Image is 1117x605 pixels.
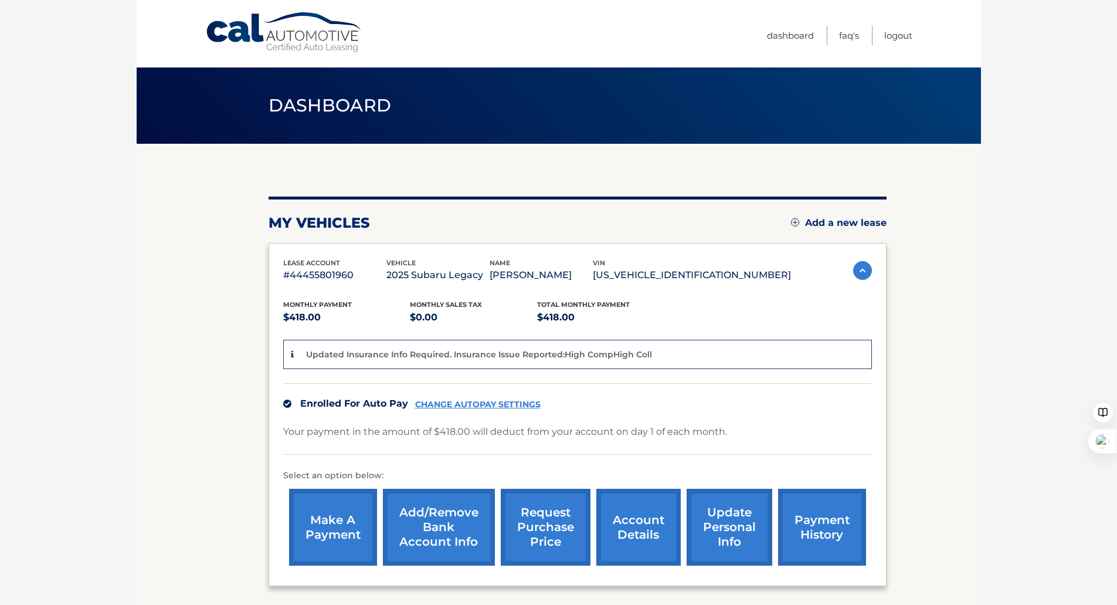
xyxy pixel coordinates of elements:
h2: my vehicles [269,214,370,232]
span: lease account [283,259,340,267]
a: make a payment [289,489,377,566]
p: Your payment in the amount of $418.00 will deduct from your account on day 1 of each month. [283,424,727,440]
span: Monthly sales Tax [410,300,482,309]
p: [US_VEHICLE_IDENTIFICATION_NUMBER] [593,267,791,283]
a: update personal info [687,489,772,566]
a: account details [596,489,681,566]
p: Updated Insurance Info Required. Insurance Issue Reported:High CompHigh Coll [306,349,652,360]
a: Add/Remove bank account info [383,489,495,566]
a: Add a new lease [791,217,887,229]
span: name [490,259,510,267]
p: Select an option below: [283,469,872,483]
p: $0.00 [410,309,537,326]
img: add.svg [791,218,799,227]
a: payment history [778,489,866,566]
a: FAQ's [839,26,859,45]
a: Dashboard [767,26,814,45]
span: Total Monthly Payment [537,300,630,309]
p: $418.00 [537,309,664,326]
a: Cal Automotive [205,12,364,53]
p: #44455801960 [283,267,386,283]
span: Monthly Payment [283,300,352,309]
span: vin [593,259,605,267]
p: [PERSON_NAME] [490,267,593,283]
a: CHANGE AUTOPAY SETTINGS [415,400,541,410]
span: Dashboard [269,94,392,116]
span: vehicle [386,259,416,267]
img: check.svg [283,400,291,408]
img: accordion-active.svg [853,261,872,280]
a: request purchase price [501,489,590,566]
p: $418.00 [283,309,410,326]
span: Enrolled For Auto Pay [300,398,408,409]
a: Logout [884,26,912,45]
p: 2025 Subaru Legacy [386,267,490,283]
